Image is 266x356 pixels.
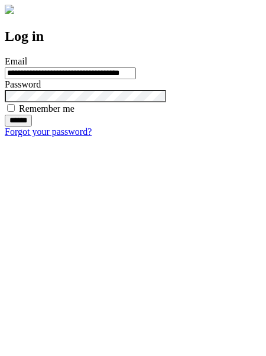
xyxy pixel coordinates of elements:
label: Password [5,79,41,89]
img: logo-4e3dc11c47720685a147b03b5a06dd966a58ff35d612b21f08c02c0306f2b779.png [5,5,14,14]
a: Forgot your password? [5,127,92,137]
h2: Log in [5,28,261,44]
label: Email [5,56,27,66]
label: Remember me [19,103,74,114]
